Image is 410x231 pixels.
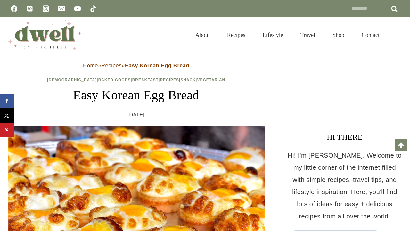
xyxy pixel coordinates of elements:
[292,24,324,46] a: Travel
[83,63,98,69] a: Home
[101,63,122,69] a: Recipes
[8,86,265,105] h1: Easy Korean Egg Bread
[287,131,402,143] h3: HI THERE
[23,2,36,15] a: Pinterest
[55,2,68,15] a: Email
[87,2,100,15] a: TikTok
[180,78,196,82] a: Snack
[39,2,52,15] a: Instagram
[187,24,388,46] nav: Primary Navigation
[132,78,159,82] a: Breakfast
[71,2,84,15] a: YouTube
[353,24,388,46] a: Contact
[98,78,131,82] a: Baked Goods
[287,149,402,222] p: Hi! I'm [PERSON_NAME]. Welcome to my little corner of the internet filled with simple recipes, tr...
[128,110,145,120] time: [DATE]
[197,78,225,82] a: Vegetarian
[47,78,225,82] span: | | | | |
[47,78,97,82] a: [DEMOGRAPHIC_DATA]
[254,24,292,46] a: Lifestyle
[83,63,189,69] span: » »
[187,24,218,46] a: About
[324,24,353,46] a: Shop
[160,78,179,82] a: Recipes
[8,20,81,50] img: DWELL by michelle
[395,139,407,151] a: Scroll to top
[125,63,189,69] strong: Easy Korean Egg Bread
[8,2,20,15] a: Facebook
[218,24,254,46] a: Recipes
[391,30,402,40] button: View Search Form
